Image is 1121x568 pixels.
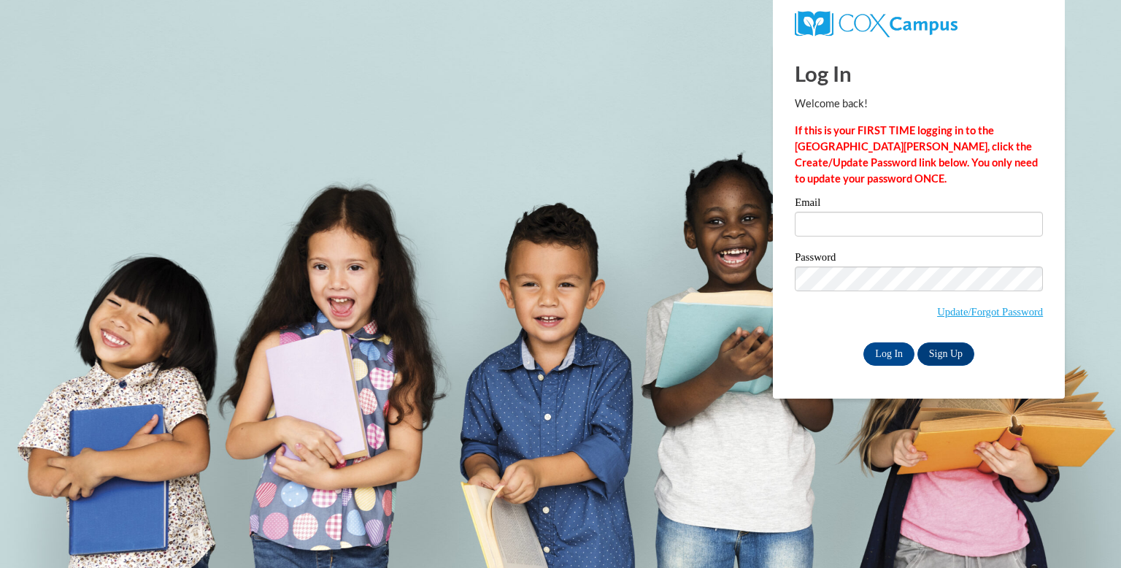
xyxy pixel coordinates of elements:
img: COX Campus [795,11,958,37]
h1: Log In [795,58,1043,88]
strong: If this is your FIRST TIME logging in to the [GEOGRAPHIC_DATA][PERSON_NAME], click the Create/Upd... [795,124,1038,185]
p: Welcome back! [795,96,1043,112]
a: Sign Up [917,342,974,366]
input: Log In [863,342,914,366]
a: COX Campus [795,17,958,29]
label: Password [795,252,1043,266]
label: Email [795,197,1043,212]
a: Update/Forgot Password [937,306,1043,318]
